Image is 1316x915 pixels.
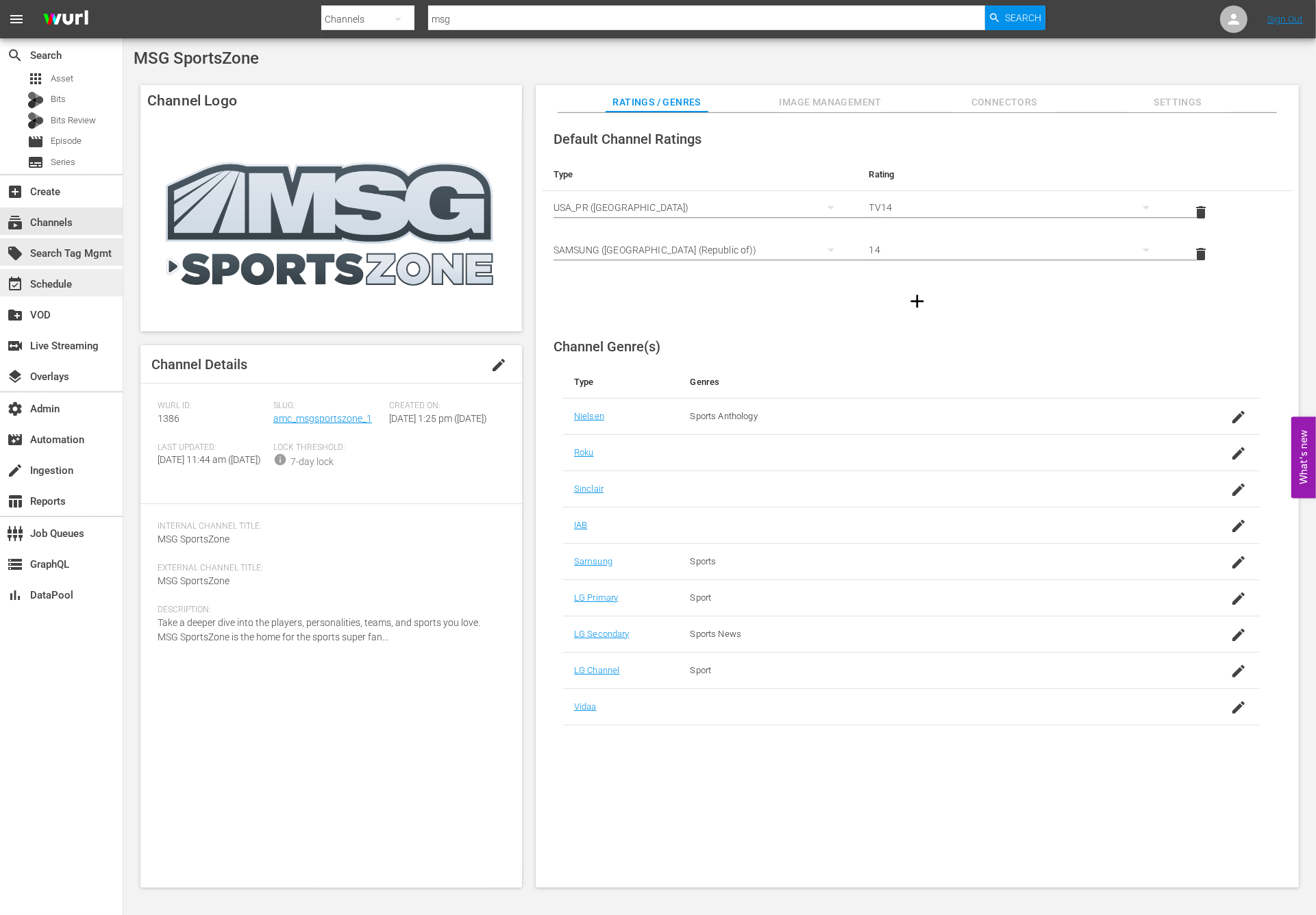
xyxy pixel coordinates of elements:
[158,442,266,453] span: Last Updated:
[574,592,618,603] a: LG Primary
[543,158,858,191] th: Type
[158,454,261,465] span: [DATE] 11:44 am ([DATE])
[574,701,597,712] a: Vidaa
[606,94,708,111] span: Ratings / Genres
[51,72,73,86] span: Asset
[858,158,1174,191] th: Rating
[158,401,266,412] span: Wurl ID:
[543,158,1292,275] table: simple table
[134,49,259,68] span: MSG SportsZone
[27,112,44,129] div: Bits Review
[51,134,82,148] span: Episode
[158,534,229,544] span: MSG SportsZone
[7,47,23,64] span: Search
[7,368,23,385] span: Overlays
[574,520,587,530] a: IAB
[7,307,23,323] span: VOD
[985,5,1045,30] button: Search
[273,442,382,453] span: Lock Threshold:
[7,401,23,417] span: Admin
[554,338,660,355] span: Channel Genre(s)
[140,116,522,331] img: MSG SportsZone
[158,413,179,424] span: 1386
[158,521,498,532] span: Internal Channel Title:
[869,231,1163,269] div: 14
[151,356,247,373] span: Channel Details
[273,401,382,412] span: Slug:
[563,366,680,399] th: Type
[7,462,23,479] span: Ingestion
[273,453,287,466] span: info
[1005,5,1041,30] span: Search
[574,447,594,457] a: Roku
[7,431,23,448] span: Automation
[389,413,487,424] span: [DATE] 1:25 pm ([DATE])
[1184,238,1217,271] button: delete
[7,525,23,542] span: Job Queues
[273,413,372,424] a: amc_msgsportszone_1
[574,629,630,639] a: LG Secondary
[869,188,1163,227] div: TV14
[680,366,1183,399] th: Genres
[574,556,612,566] a: Samsung
[574,665,619,675] a: LG Channel
[554,131,702,147] span: Default Channel Ratings
[574,484,604,494] a: Sinclair
[140,85,522,116] h4: Channel Logo
[8,11,25,27] span: menu
[7,245,23,262] span: Search Tag Mgmt
[7,338,23,354] span: Live Streaming
[491,357,507,373] span: edit
[1291,417,1316,499] button: Open Feedback Widget
[27,92,44,108] div: Bits
[1126,94,1229,111] span: Settings
[574,411,604,421] a: Nielsen
[482,349,515,381] button: edit
[158,563,498,574] span: External Channel Title:
[158,605,498,616] span: Description:
[389,401,498,412] span: Created On:
[290,455,334,469] div: 7-day lock
[7,276,23,292] span: Schedule
[27,71,44,87] span: Asset
[158,575,229,586] span: MSG SportsZone
[27,154,44,171] span: Series
[779,94,882,111] span: Image Management
[7,493,23,510] span: Reports
[33,3,99,36] img: ans4CAIJ8jUAAAAAAAAAAAAAAAAAAAAAAAAgQb4GAAAAAAAAAAAAAAAAAAAAAAAAJMjXAAAAAAAAAAAAAAAAAAAAAAAAgAT5G...
[7,556,23,573] span: GraphQL
[51,114,96,127] span: Bits Review
[554,231,847,269] div: SAMSUNG ([GEOGRAPHIC_DATA] (Republic of))
[1193,246,1209,262] span: delete
[7,587,23,603] span: DataPool
[1193,204,1209,221] span: delete
[7,184,23,200] span: Create
[1267,14,1303,25] a: Sign Out
[953,94,1056,111] span: Connectors
[27,134,44,150] span: Episode
[158,617,480,642] span: Take a deeper dive into the players, personalities, teams, and sports you love. MSG SportsZone is...
[51,155,75,169] span: Series
[51,92,66,106] span: Bits
[1184,196,1217,229] button: delete
[554,188,847,227] div: USA_PR ([GEOGRAPHIC_DATA])
[7,214,23,231] span: subscriptions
